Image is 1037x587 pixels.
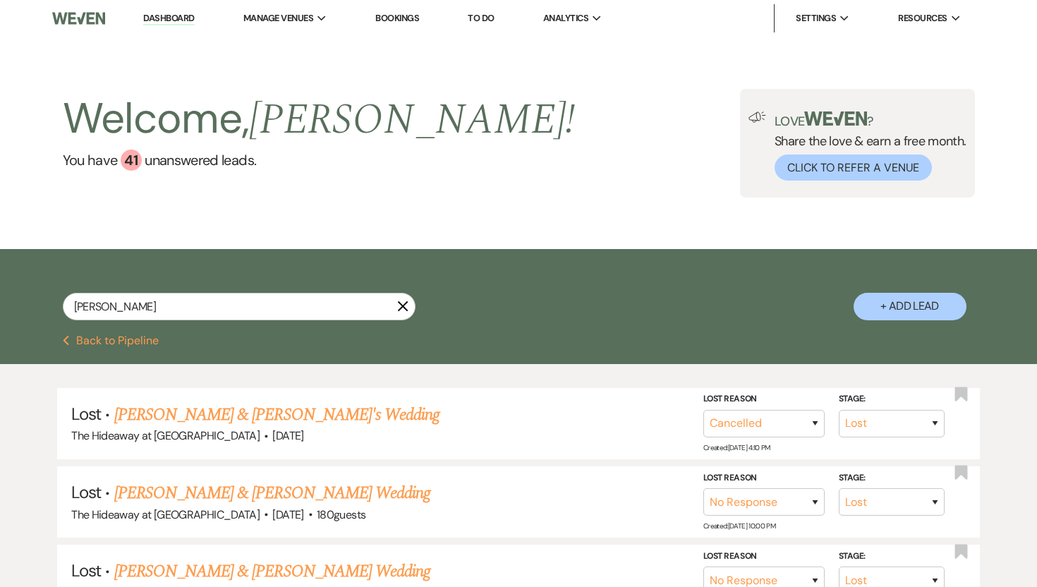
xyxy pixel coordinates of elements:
span: Manage Venues [243,11,313,25]
label: Stage: [839,549,945,564]
button: Click to Refer a Venue [775,155,932,181]
button: Back to Pipeline [63,335,159,346]
img: weven-logo-green.svg [804,111,867,126]
h2: Welcome, [63,89,576,150]
label: Stage: [839,470,945,485]
span: The Hideaway at [GEOGRAPHIC_DATA] [71,507,260,522]
span: Analytics [543,11,588,25]
div: 41 [121,150,142,171]
img: Weven Logo [52,4,105,33]
input: Search by name, event date, email address or phone number [63,293,416,320]
label: Lost Reason [703,392,825,407]
a: Dashboard [143,12,194,25]
span: Created: [DATE] 4:10 PM [703,443,770,452]
button: + Add Lead [854,293,966,320]
span: Lost [71,403,101,425]
span: The Hideaway at [GEOGRAPHIC_DATA] [71,428,260,443]
a: Bookings [375,12,419,24]
span: [DATE] [272,507,303,522]
img: loud-speaker-illustration.svg [748,111,766,123]
span: Lost [71,559,101,581]
a: [PERSON_NAME] & [PERSON_NAME]'s Wedding [114,402,440,428]
span: Resources [898,11,947,25]
span: [PERSON_NAME] ! [249,87,575,152]
label: Lost Reason [703,549,825,564]
span: [DATE] [272,428,303,443]
span: Settings [796,11,836,25]
a: [PERSON_NAME] & [PERSON_NAME] Wedding [114,559,430,584]
span: 180 guests [317,507,365,522]
span: Created: [DATE] 10:00 PM [703,521,775,531]
div: Share the love & earn a free month. [766,111,966,181]
a: You have 41 unanswered leads. [63,150,576,171]
a: To Do [468,12,494,24]
a: [PERSON_NAME] & [PERSON_NAME] Wedding [114,480,430,506]
p: Love ? [775,111,966,128]
span: Lost [71,481,101,503]
label: Stage: [839,392,945,407]
label: Lost Reason [703,470,825,485]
